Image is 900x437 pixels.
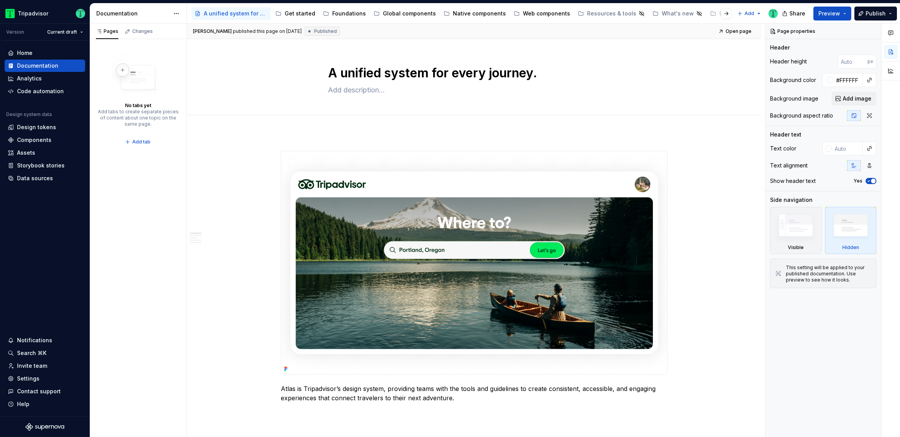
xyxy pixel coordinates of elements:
img: 3cb371dc-8988-4929-96c9-efee97007074.png [281,151,667,374]
button: Notifications [5,334,85,347]
div: Notifications [17,336,52,344]
div: Background image [770,95,818,102]
div: Web components [523,10,570,17]
p: Atlas is Tripadvisor’s design system, providing teams with the tools and guidelines to create con... [281,384,668,403]
div: Assets [17,149,35,157]
div: Home [17,49,32,57]
span: Add image [843,95,871,102]
div: Native components [453,10,506,17]
textarea: A unified system for every journey. [326,64,619,82]
div: Analytics [17,75,42,82]
a: Open page [716,26,755,37]
button: Share [778,7,810,20]
a: Design tokens [5,121,85,133]
a: What's new [649,7,705,20]
span: [PERSON_NAME] [193,28,232,34]
div: Background color [770,76,816,84]
span: Preview [818,10,840,17]
span: Add tab [132,139,150,145]
div: What's new [662,10,694,17]
a: Analytics [5,72,85,85]
a: Assets [5,147,85,159]
div: Design tokens [17,123,56,131]
label: Yes [854,178,862,184]
div: Page tree [191,6,733,21]
div: Show header text [770,177,816,185]
a: Storybook stories [5,159,85,172]
div: Help [17,400,29,408]
div: Get started [285,10,315,17]
img: Thomas Dittmer [76,9,85,18]
a: Get started [272,7,318,20]
a: Code automation [5,85,85,97]
div: Hidden [825,207,877,254]
button: Contact support [5,385,85,398]
button: Search ⌘K [5,347,85,359]
div: Text alignment [770,162,808,169]
img: Thomas Dittmer [769,9,778,18]
div: published this page on [DATE] [233,28,302,34]
div: Data sources [17,174,53,182]
div: Side navigation [770,196,813,204]
div: Invite team [17,362,47,370]
div: Hidden [842,244,859,251]
span: Current draft [47,29,77,35]
div: Search ⌘K [17,349,46,357]
div: Changes [132,28,153,34]
div: Pages [96,28,118,34]
span: Add [745,10,754,17]
span: Published [314,28,337,34]
button: Add image [832,92,876,106]
div: Header [770,44,790,51]
svg: Supernova Logo [26,423,64,431]
div: Code automation [17,87,64,95]
a: Global components [371,7,439,20]
a: Home [5,47,85,59]
a: Data sources [5,172,85,184]
button: TripadvisorThomas Dittmer [2,5,88,22]
button: Add [735,8,764,19]
div: Visible [770,207,822,254]
button: Publish [854,7,897,20]
a: Documentation [5,60,85,72]
div: Background aspect ratio [770,112,833,119]
div: Add tabs to create separate pieces of content about one topic on the same page. [97,109,179,127]
p: px [868,58,873,65]
div: Contact support [17,387,61,395]
div: Text color [770,145,796,152]
button: Help [5,398,85,410]
span: Publish [866,10,886,17]
div: Foundations [332,10,366,17]
a: Resources & tools [575,7,648,20]
div: Documentation [96,10,169,17]
div: Visible [788,244,804,251]
a: Web components [511,7,573,20]
span: Share [789,10,805,17]
div: Settings [17,375,39,382]
a: A unified system for every journey. [191,7,271,20]
button: Current draft [44,27,87,38]
div: This setting will be applied to your published documentation. Use preview to see how it looks. [786,265,871,283]
input: Auto [833,73,863,87]
div: A unified system for every journey. [204,10,268,17]
button: Preview [813,7,851,20]
button: Add tab [123,137,154,147]
div: Storybook stories [17,162,65,169]
div: Tripadvisor [18,10,48,17]
div: Resources & tools [587,10,636,17]
img: 0ed0e8b8-9446-497d-bad0-376821b19aa5.png [5,9,15,18]
span: Open page [726,28,751,34]
a: Components [5,134,85,146]
input: Auto [832,142,863,155]
div: Global components [383,10,436,17]
div: No tabs yet [125,102,151,109]
a: Settings [5,372,85,385]
a: Foundations [320,7,369,20]
div: Components [17,136,51,144]
div: Version [6,29,24,35]
div: Header height [770,58,807,65]
div: Header text [770,131,801,138]
a: Invite team [5,360,85,372]
div: Design system data [6,111,52,118]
